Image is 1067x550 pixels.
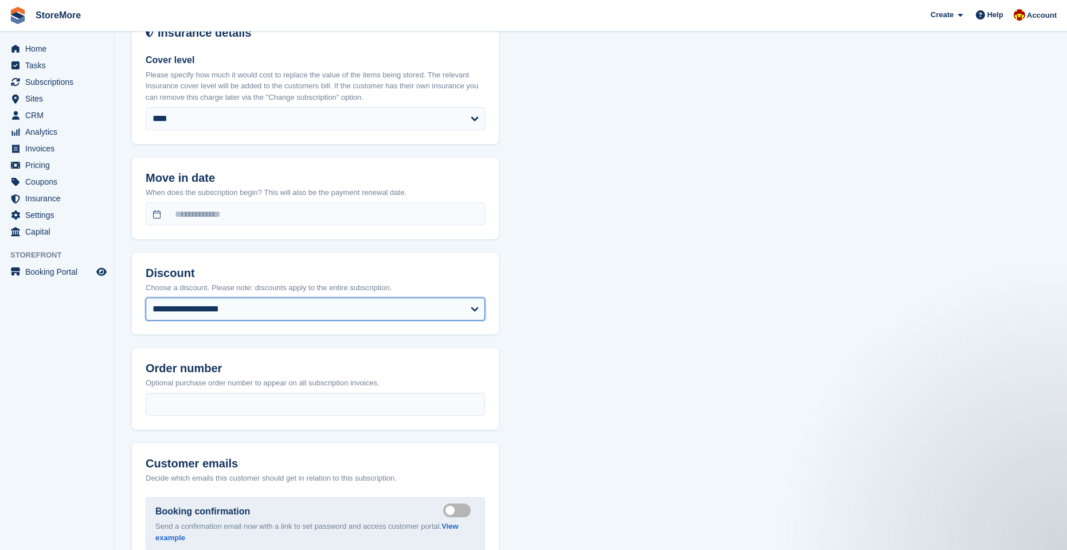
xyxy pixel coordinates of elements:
p: Choose a discount. Please note: discounts apply to the entire subscription. [146,282,485,294]
a: Preview store [95,265,108,279]
span: Storefront [10,249,114,261]
a: menu [6,41,108,57]
a: menu [6,107,108,123]
h2: Customer emails [146,457,485,470]
p: Optional purchase order number to appear on all subscription invoices. [146,377,485,389]
a: menu [6,190,108,206]
a: menu [6,264,108,280]
a: menu [6,141,108,157]
label: Send booking confirmation email [443,509,475,511]
span: CRM [25,107,94,123]
a: menu [6,124,108,140]
a: menu [6,91,108,107]
span: Coupons [25,174,94,190]
span: Analytics [25,124,94,140]
span: Home [25,41,94,57]
a: menu [6,74,108,90]
span: Account [1027,10,1057,21]
img: stora-icon-8386f47178a22dfd0bd8f6a31ec36ba5ce8667c1dd55bd0f319d3a0aa187defe.svg [9,7,26,24]
label: Booking confirmation [155,505,250,518]
span: Sites [25,91,94,107]
a: menu [6,224,108,240]
p: When does the subscription begin? This will also be the payment renewal date. [146,187,485,198]
span: Tasks [25,57,94,73]
span: Invoices [25,141,94,157]
h2: Insurance details [158,26,485,40]
h2: Move in date [146,171,485,185]
h2: Discount [146,267,485,280]
span: Subscriptions [25,74,94,90]
span: Pricing [25,157,94,173]
a: menu [6,207,108,223]
span: Insurance [25,190,94,206]
span: Create [931,9,953,21]
img: Store More Team [1014,9,1025,21]
a: menu [6,174,108,190]
p: Decide which emails this customer should get in relation to this subscription. [146,473,485,484]
p: Please specify how much it would cost to replace the value of the items being stored. The relevan... [146,69,485,103]
p: Send a confirmation email now with a link to set password and access customer portal. [155,521,475,543]
a: StoreMore [31,6,85,25]
h2: Order number [146,362,485,375]
span: Booking Portal [25,264,94,280]
span: Capital [25,224,94,240]
a: menu [6,157,108,173]
a: View example [155,522,459,542]
span: Settings [25,207,94,223]
img: insurance-details-icon-731ffda60807649b61249b889ba3c5e2b5c27d34e2e1fb37a309f0fde93ff34a.svg [146,26,153,40]
label: Cover level [146,53,485,67]
a: menu [6,57,108,73]
span: Help [987,9,1003,21]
